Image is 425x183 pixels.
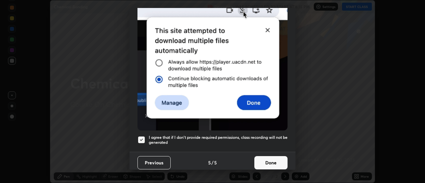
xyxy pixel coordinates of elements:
h5: I agree that if I don't provide required permissions, class recording will not be generated [149,135,288,145]
button: Previous [137,156,171,169]
h4: 5 [208,159,211,166]
h4: 5 [214,159,217,166]
h4: / [212,159,213,166]
button: Done [254,156,288,169]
